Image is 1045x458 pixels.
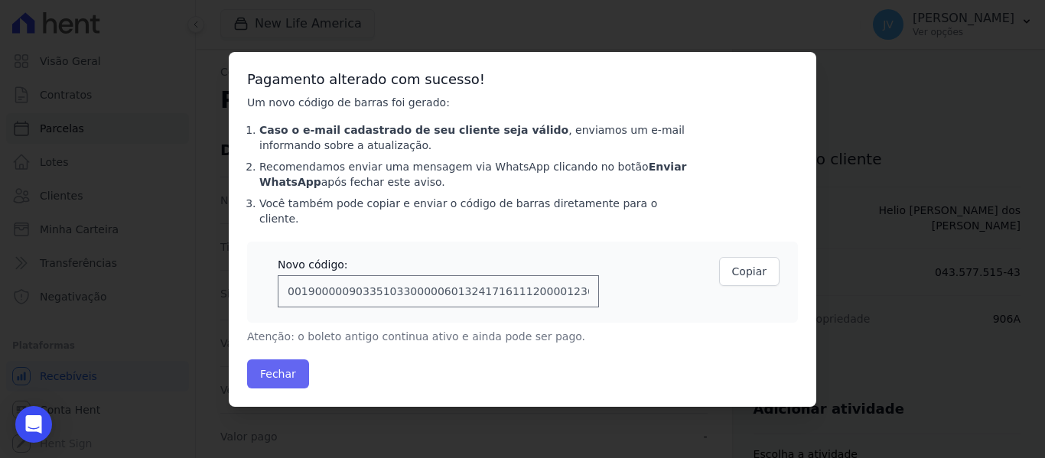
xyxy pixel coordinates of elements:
strong: Enviar WhatsApp [259,161,686,188]
li: Recomendamos enviar uma mensagem via WhatsApp clicando no botão após fechar este aviso. [259,159,688,190]
p: Um novo código de barras foi gerado: [247,95,688,110]
strong: Caso o e-mail cadastrado de seu cliente seja válido [259,124,568,136]
div: Novo código: [278,257,599,272]
p: Atenção: o boleto antigo continua ativo e ainda pode ser pago. [247,329,688,344]
input: 00190000090335103300000601324171611120000123640 [278,275,599,307]
h3: Pagamento alterado com sucesso! [247,70,798,89]
button: Copiar [719,257,780,286]
button: Fechar [247,359,309,388]
li: , enviamos um e-mail informando sobre a atualização. [259,122,688,153]
div: Open Intercom Messenger [15,406,52,443]
li: Você também pode copiar e enviar o código de barras diretamente para o cliente. [259,196,688,226]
